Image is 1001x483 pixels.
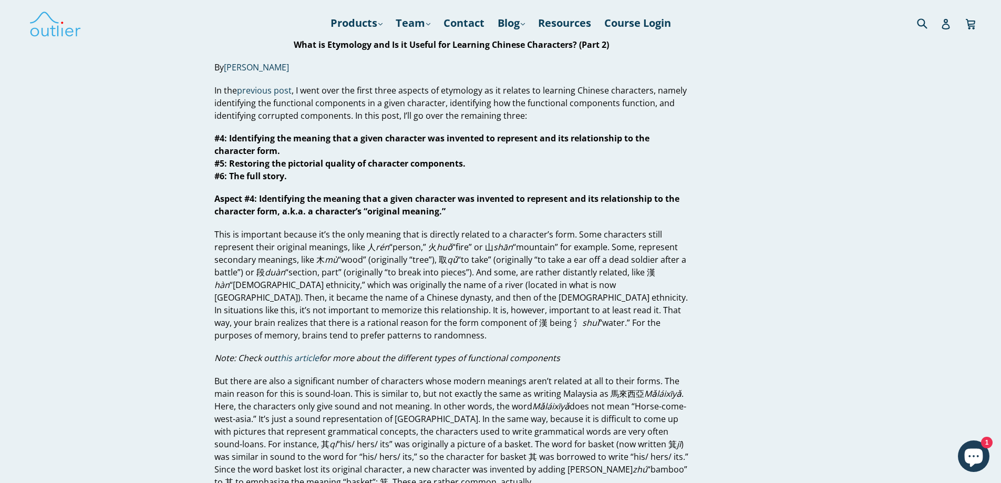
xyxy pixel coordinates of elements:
[214,228,689,342] p: This is important because it’s the only meaning that is directly related to a character’s form. S...
[265,266,285,278] em: duàn
[533,14,596,33] a: Resources
[329,438,337,450] em: qí
[677,438,681,450] em: jī
[325,254,338,265] em: mù
[644,388,682,399] em: Mǎláixīyǎ
[493,241,513,253] em: shān
[492,14,530,33] a: Blog
[224,61,289,74] a: [PERSON_NAME]
[325,14,388,33] a: Products
[633,464,647,475] em: zhú
[376,241,389,253] em: rén
[532,400,570,412] em: Mǎláixīyǎ
[390,14,436,33] a: Team
[214,279,230,291] em: hàn
[214,193,679,218] strong: Aspect #4: Identifying the meaning that a given character was invented to represent and its relat...
[437,241,452,253] em: huǒ
[955,440,993,475] inbox-online-store-chat: Shopify online store chat
[914,12,943,34] input: Search
[438,14,490,33] a: Contact
[599,14,676,33] a: Course Login
[277,353,319,365] a: this article
[214,353,560,365] em: Note: Check out for more about the different types of functional components
[447,254,458,265] em: qǔ
[214,61,689,74] p: By
[29,8,81,38] img: Outlier Linguistics
[214,84,689,122] p: In the , I went over the first three aspects of etymology as it relates to learning Chinese chara...
[582,317,599,328] em: shuǐ
[214,132,649,182] b: #4: Identifying the meaning that a given character was invented to represent and its relationship...
[237,85,292,97] a: previous post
